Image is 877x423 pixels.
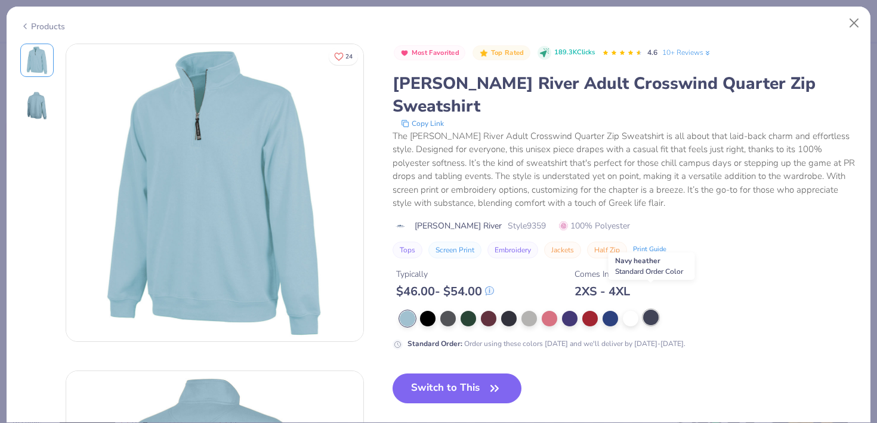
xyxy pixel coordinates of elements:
[479,48,489,58] img: Top Rated sort
[473,45,530,61] button: Badge Button
[394,45,466,61] button: Badge Button
[559,220,630,232] span: 100% Polyester
[400,48,409,58] img: Most Favorited sort
[23,46,51,75] img: Front
[407,339,462,348] strong: Standard Order :
[487,242,538,258] button: Embroidery
[609,252,695,280] div: Navy heather
[647,48,657,57] span: 4.6
[662,47,712,58] a: 10+ Reviews
[491,50,524,56] span: Top Rated
[843,12,866,35] button: Close
[393,221,409,231] img: brand logo
[575,268,630,280] div: Comes In
[544,242,581,258] button: Jackets
[633,245,666,255] div: Print Guide
[412,50,459,56] span: Most Favorited
[329,48,358,65] button: Like
[508,220,546,232] span: Style 9359
[602,44,643,63] div: 4.6 Stars
[66,44,363,341] img: Front
[396,284,494,299] div: $ 46.00 - $ 54.00
[393,72,857,118] div: [PERSON_NAME] River Adult Crosswind Quarter Zip Sweatshirt
[20,20,65,33] div: Products
[396,268,494,280] div: Typically
[407,338,685,349] div: Order using these colors [DATE] and we'll deliver by [DATE]-[DATE].
[393,242,422,258] button: Tops
[554,48,595,58] span: 189.3K Clicks
[615,267,683,276] span: Standard Order Color
[393,373,522,403] button: Switch to This
[415,220,502,232] span: [PERSON_NAME] River
[397,118,447,129] button: copy to clipboard
[428,242,481,258] button: Screen Print
[393,129,857,210] div: The [PERSON_NAME] River Adult Crosswind Quarter Zip Sweatshirt is all about that laid-back charm ...
[575,284,630,299] div: 2XS - 4XL
[587,242,627,258] button: Half Zip
[345,54,353,60] span: 24
[23,91,51,120] img: Back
